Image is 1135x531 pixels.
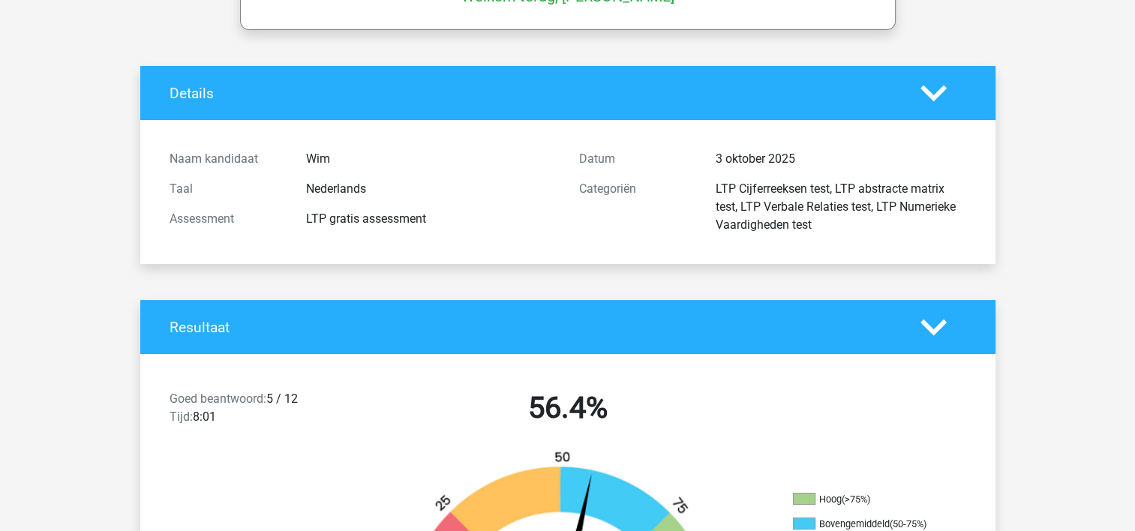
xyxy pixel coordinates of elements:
[842,493,870,505] div: (>75%)
[704,150,977,168] div: 3 oktober 2025
[568,150,704,168] div: Datum
[295,150,568,168] div: Wim
[793,517,943,531] li: Bovengemiddeld
[158,390,363,432] div: 5 / 12 8:01
[793,493,943,506] li: Hoog
[158,210,295,228] div: Assessment
[158,180,295,198] div: Taal
[170,85,898,102] h4: Details
[568,180,704,234] div: Categoriën
[374,390,761,426] h2: 56.4%
[295,180,568,198] div: Nederlands
[170,391,266,406] span: Goed beantwoord:
[170,319,898,336] h4: Resultaat
[295,210,568,228] div: LTP gratis assessment
[890,518,926,529] div: (50-75%)
[704,180,977,234] div: LTP Cijferreeksen test, LTP abstracte matrix test, LTP Verbale Relaties test, LTP Numerieke Vaard...
[170,409,193,424] span: Tijd:
[158,150,295,168] div: Naam kandidaat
